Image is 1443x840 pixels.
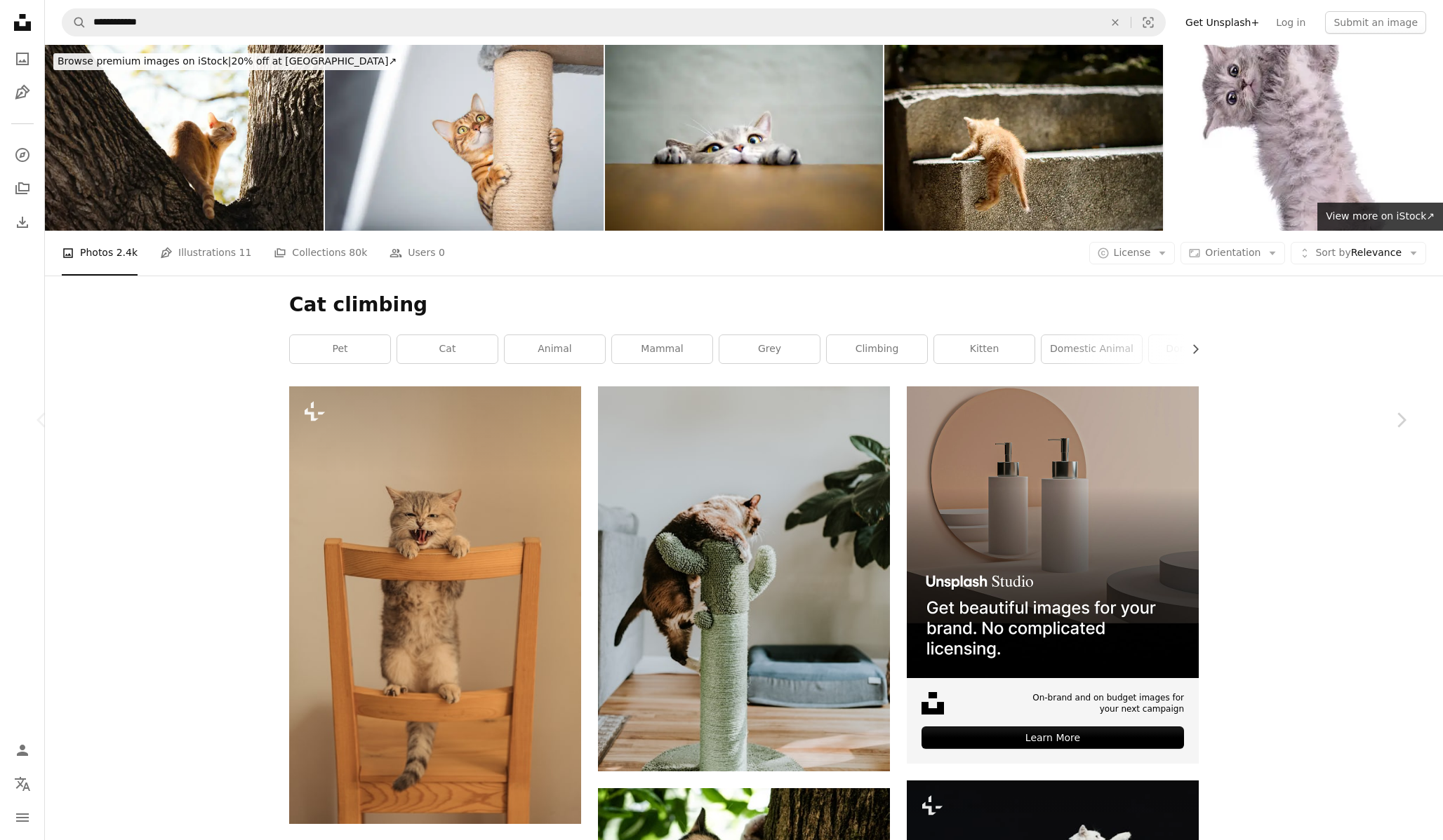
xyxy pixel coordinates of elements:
a: Illustrations 11 [160,231,251,276]
button: Orientation [1181,242,1285,264]
a: mammal [612,335,712,363]
img: file-1715714113747-b8b0561c490eimage [907,386,1199,678]
span: License [1114,247,1151,258]
a: Collections 80k [274,231,367,276]
button: Menu [8,804,36,832]
a: Photos [8,45,36,73]
img: Big-eyed naughty obese cat showing paws on wooden table [605,45,884,231]
button: Clear [1100,9,1131,36]
span: Sort by [1315,247,1350,258]
a: climbing [827,335,927,363]
a: grey [719,335,820,363]
a: Download History [8,208,36,236]
a: Get Unsplash+ [1177,11,1268,34]
a: Log in [1268,11,1314,34]
img: a cat sitting on top of a wooden chair [289,386,581,824]
span: On-brand and on budget images for your next campaign [1023,692,1184,716]
span: Browse premium images on iStock | [58,55,231,67]
div: Learn More [922,726,1184,749]
a: On-brand and on budget images for your next campaignLearn More [907,386,1199,764]
a: brown tabby cat on green cat tree [598,572,890,585]
a: Browse premium images on iStock|20% off at [GEOGRAPHIC_DATA]↗ [45,45,409,79]
span: Orientation [1205,247,1261,258]
a: Log in / Sign up [8,736,36,764]
h1: Cat climbing [289,292,1199,318]
form: Find visuals sitewide [62,8,1166,36]
span: 11 [239,245,252,260]
a: Users 0 [390,231,445,276]
a: pet [290,335,390,363]
a: domestic cat [1149,335,1249,363]
img: Cat in Tree [45,45,324,231]
button: Submit an image [1325,11,1426,34]
span: 80k [349,245,367,260]
button: scroll list to the right [1183,335,1199,363]
div: 20% off at [GEOGRAPHIC_DATA] ↗ [53,53,401,70]
button: License [1089,242,1176,264]
img: A domestic cat climbs up a cat pole. [325,45,604,231]
a: View more on iStock↗ [1317,203,1443,231]
a: Explore [8,141,36,169]
button: Search Unsplash [62,9,86,36]
span: View more on iStock ↗ [1326,210,1435,222]
a: cat [397,335,498,363]
a: a cat sitting on top of a wooden chair [289,598,581,611]
span: Relevance [1315,246,1402,260]
img: file-1631678316303-ed18b8b5cb9cimage [922,692,944,714]
a: domestic animal [1042,335,1142,363]
a: Illustrations [8,79,36,107]
button: Language [8,770,36,798]
a: Next [1359,353,1443,487]
a: Collections [8,175,36,203]
a: kitten [934,335,1035,363]
img: brown tabby cat on green cat tree [598,386,890,772]
span: 0 [439,245,445,260]
button: Sort byRelevance [1291,242,1426,264]
img: Climbing to the top [884,45,1163,231]
img: kitten with rope [1164,45,1443,231]
a: animal [505,335,605,363]
button: Visual search [1131,9,1165,36]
